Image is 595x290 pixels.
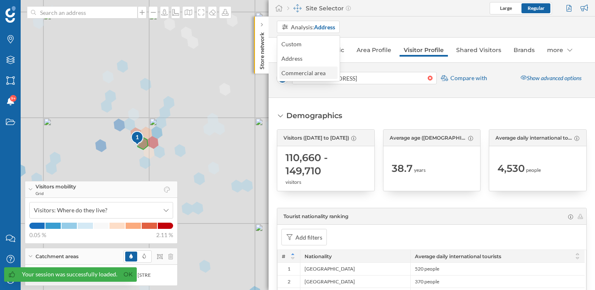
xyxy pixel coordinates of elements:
div: Nationality [300,250,410,262]
img: pois-map-marker.svg [131,131,145,147]
div: 1 [131,133,144,141]
div: Add filters [295,233,322,242]
span: Visitors mobility [36,183,76,190]
span: 110,660 - 149,710 [286,151,366,178]
div: 1 [278,263,300,275]
span: people [526,166,541,174]
div: Custom [281,40,302,48]
a: Area Profile [352,43,395,57]
p: Store network [258,29,266,69]
span: 9+ [11,94,16,102]
div: [GEOGRAPHIC_DATA] [300,263,410,275]
span: Catchment areas [36,253,79,260]
div: Site Selector [287,4,351,12]
span: Average age ([DEMOGRAPHIC_DATA][DATE] to [DATE]) [390,134,466,142]
div: [GEOGRAPHIC_DATA] [300,275,410,288]
div: Demographics [286,110,342,121]
span: visitors [286,178,301,186]
span: Tourist nationality ranking [283,213,348,220]
div: # [278,250,300,262]
span: Grid [36,190,76,196]
div: 1 [131,131,143,145]
span: Assistance [17,6,57,13]
a: Ok [121,270,135,279]
div: Address [281,55,302,62]
div: Commercial area [281,69,326,76]
img: Geoblink Logo [5,6,16,23]
span: 0.05 % [29,231,46,239]
span: 520 people [415,266,439,272]
span: 370 people [415,278,439,285]
div: Analysis: [291,23,335,31]
strong: Address [314,24,335,31]
span: Average daily international tourists [415,253,501,259]
a: Brands [509,43,539,57]
img: dashboards-manager.svg [293,4,302,12]
div: Your session was successfully loaded. [22,270,117,278]
span: Compare with [450,74,487,82]
a: Shared Visitors [452,43,505,57]
span: Visitors: Where do they live? [34,206,107,214]
span: years [414,166,426,174]
span: Regular [528,5,545,11]
div: more [543,43,576,57]
span: 38.7 [392,162,413,175]
a: Visitor Profile [400,43,448,57]
span: Large [500,5,512,11]
span: Visitors ([DATE] to [DATE]) [283,134,349,142]
span: 4,530 [497,162,525,175]
span: 2.11 % [156,231,173,239]
div: 2 [278,275,300,288]
div: Show advanced options [516,71,586,86]
span: Average daily international tourists ([DATE] to [DATE]) [495,134,572,142]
